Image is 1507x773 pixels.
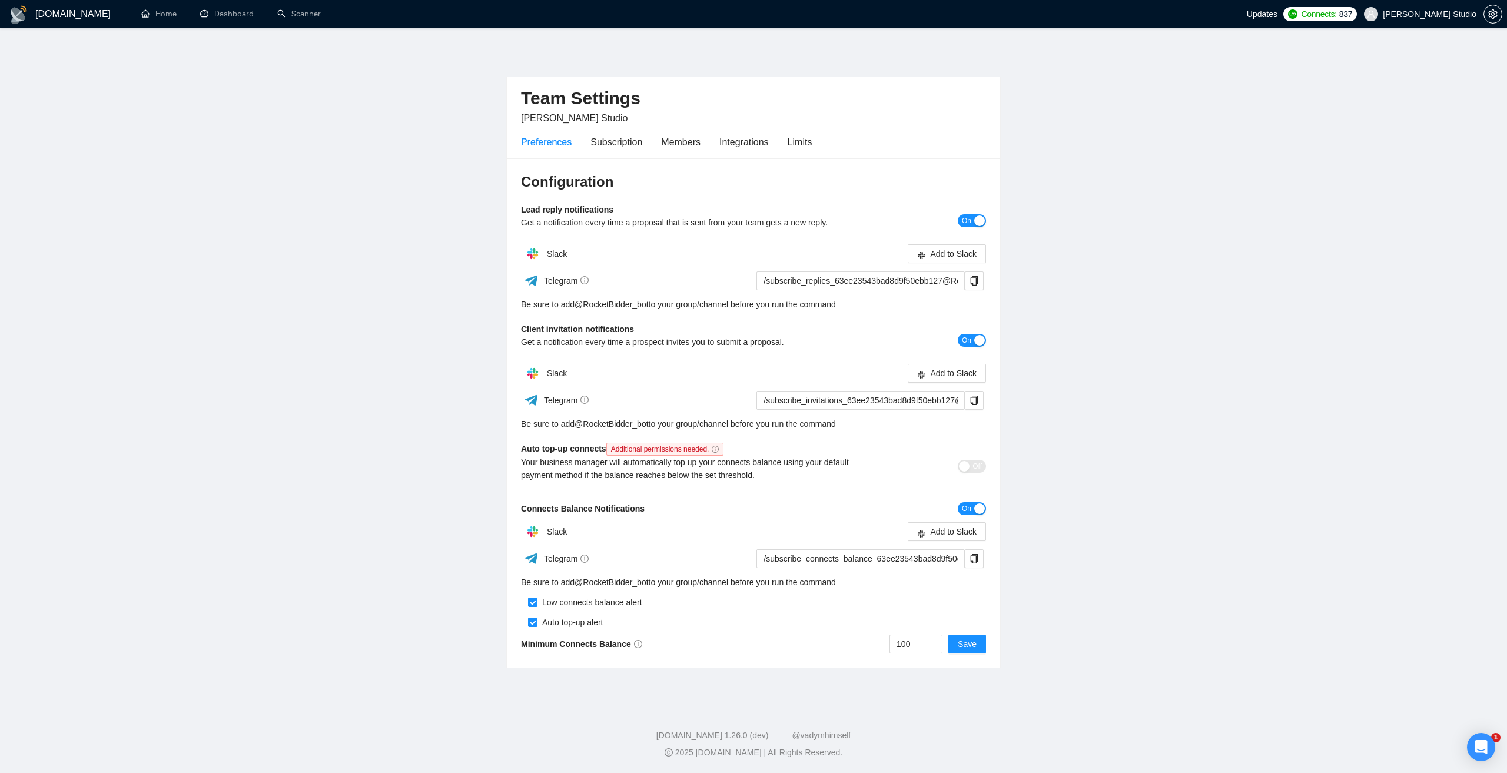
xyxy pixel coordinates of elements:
[521,113,628,123] span: [PERSON_NAME] Studio
[962,214,971,227] span: On
[521,361,545,385] img: hpQkSZIkSZIkSZIkSZIkSZIkSZIkSZIkSZIkSZIkSZIkSZIkSZIkSZIkSZIkSZIkSZIkSZIkSZIkSZIkSZIkSZIkSZIkSZIkS...
[930,525,977,538] span: Add to Slack
[9,747,1498,759] div: 2025 [DOMAIN_NAME] | All Rights Reserved.
[932,645,940,652] span: down
[544,276,589,286] span: Telegram
[590,135,642,150] div: Subscription
[537,616,603,629] div: Auto top-up alert
[962,334,971,347] span: On
[1367,10,1375,18] span: user
[917,370,925,379] span: slack
[930,367,977,380] span: Add to Slack
[547,249,567,258] span: Slack
[521,444,728,453] b: Auto top-up connects
[547,527,567,536] span: Slack
[661,135,701,150] div: Members
[1483,9,1502,19] a: setting
[965,554,983,563] span: copy
[634,640,642,648] span: info-circle
[141,9,177,19] a: homeHome
[958,638,977,651] span: Save
[580,396,589,404] span: info-circle
[908,522,986,541] button: slackAdd to Slack
[1484,9,1502,19] span: setting
[908,244,986,263] button: slackAdd to Slack
[580,276,589,284] span: info-circle
[575,298,649,311] a: @RocketBidder_bot
[521,417,986,430] div: Be sure to add to your group/channel before you run the command
[788,135,812,150] div: Limits
[521,216,870,229] div: Get a notification every time a proposal that is sent from your team gets a new reply.
[1288,9,1297,19] img: upwork-logo.png
[521,242,545,266] img: hpQkSZIkSZIkSZIkSZIkSZIkSZIkSZIkSZIkSZIkSZIkSZIkSZIkSZIkSZIkSZIkSZIkSZIkSZIkSZIkSZIkSZIkSZIkSZIkS...
[965,271,984,290] button: copy
[962,502,971,515] span: On
[929,635,942,644] span: Increase Value
[656,731,769,740] a: [DOMAIN_NAME] 1.26.0 (dev)
[521,456,870,482] div: Your business manager will automatically top up your connects balance using your default payment ...
[1491,733,1501,742] span: 1
[917,251,925,260] span: slack
[580,555,589,563] span: info-circle
[544,554,589,563] span: Telegram
[521,520,545,543] img: hpQkSZIkSZIkSZIkSZIkSZIkSZIkSZIkSZIkSZIkSZIkSZIkSZIkSZIkSZIkSZIkSZIkSZIkSZIkSZIkSZIkSZIkSZIkSZIkS...
[521,639,642,649] b: Minimum Connects Balance
[965,396,983,405] span: copy
[712,446,719,453] span: info-circle
[965,549,984,568] button: copy
[521,324,634,334] b: Client invitation notifications
[521,298,986,311] div: Be sure to add to your group/channel before you run the command
[1339,8,1352,21] span: 837
[537,596,642,609] div: Low connects balance alert
[948,635,986,653] button: Save
[908,364,986,383] button: slackAdd to Slack
[917,529,925,538] span: slack
[200,9,254,19] a: dashboardDashboard
[930,247,977,260] span: Add to Slack
[665,748,673,757] span: copyright
[521,172,986,191] h3: Configuration
[524,393,539,407] img: ww3wtPAAAAAElFTkSuQmCC
[524,551,539,566] img: ww3wtPAAAAAElFTkSuQmCC
[932,637,940,644] span: up
[521,504,645,513] b: Connects Balance Notifications
[521,576,986,589] div: Be sure to add to your group/channel before you run the command
[544,396,589,405] span: Telegram
[9,5,28,24] img: logo
[521,87,986,111] h2: Team Settings
[521,205,613,214] b: Lead reply notifications
[524,273,539,288] img: ww3wtPAAAAAElFTkSuQmCC
[929,644,942,653] span: Decrease Value
[521,135,572,150] div: Preferences
[277,9,321,19] a: searchScanner
[575,417,649,430] a: @RocketBidder_bot
[575,576,649,589] a: @RocketBidder_bot
[606,443,724,456] span: Additional permissions needed.
[792,731,851,740] a: @vadymhimself
[547,369,567,378] span: Slack
[965,276,983,286] span: copy
[1247,9,1277,19] span: Updates
[1301,8,1336,21] span: Connects:
[972,460,982,473] span: Off
[521,336,870,349] div: Get a notification every time a prospect invites you to submit a proposal.
[1467,733,1495,761] div: Open Intercom Messenger
[965,391,984,410] button: copy
[719,135,769,150] div: Integrations
[1483,5,1502,24] button: setting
